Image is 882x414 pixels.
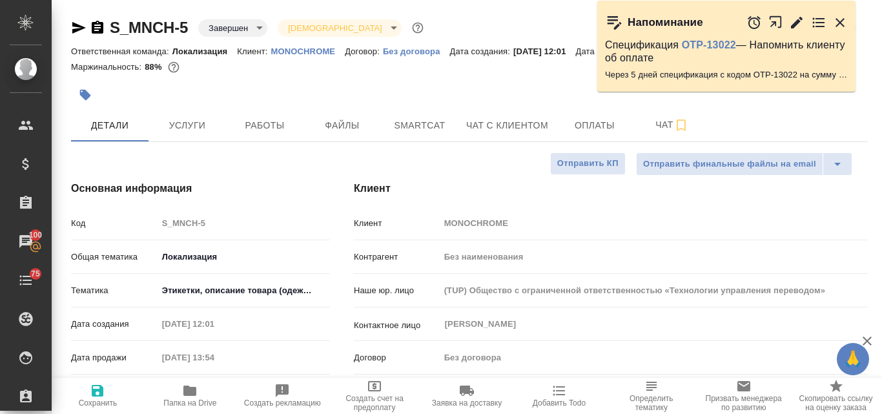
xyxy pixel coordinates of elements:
p: Клиент [354,217,440,230]
p: Контрагент [354,251,440,264]
input: Пустое поле [158,348,271,367]
svg: Подписаться [673,118,689,133]
span: Создать рекламацию [244,398,321,408]
input: Пустое поле [440,247,868,266]
p: 88% [145,62,165,72]
input: Пустое поле [440,214,868,233]
p: Тематика [71,284,158,297]
span: Отправить КП [557,156,619,171]
button: Открыть в новой вкладке [768,8,783,36]
p: Локализация [172,47,238,56]
span: Заявка на доставку [432,398,502,408]
button: 51.90 RUB; [165,59,182,76]
span: 75 [23,267,48,280]
button: Завершен [205,23,252,34]
button: 🙏 [837,343,869,375]
input: Пустое поле [440,348,868,367]
button: [DEMOGRAPHIC_DATA] [284,23,385,34]
a: OTP-13022 [682,39,736,50]
div: Этикетки, описание товара (одежда, обувь, аксессуары) [158,280,331,302]
button: Скопировать ссылку [90,20,105,36]
span: Создать счет на предоплату [336,394,413,412]
p: Контактное лицо [354,319,440,332]
button: Сохранить [52,378,144,414]
a: 100 [3,225,48,258]
span: Сохранить [79,398,118,408]
p: Спецификация — Напомнить клиенту об оплате [605,39,848,65]
span: Работы [234,118,296,134]
button: Заявка на доставку [421,378,513,414]
button: Редактировать [789,15,805,30]
input: Пустое поле [158,315,271,333]
button: Скопировать ссылку на оценку заказа [790,378,882,414]
button: Скопировать ссылку для ЯМессенджера [71,20,87,36]
button: Отправить КП [550,152,626,175]
button: Папка на Drive [144,378,236,414]
button: Создать рекламацию [236,378,329,414]
p: Наше юр. лицо [354,284,440,297]
button: Перейти в todo [811,15,826,30]
span: Чат с клиентом [466,118,548,134]
span: 🙏 [842,346,864,373]
p: Договор [354,351,440,364]
p: Маржинальность: [71,62,145,72]
div: Завершен [198,19,267,37]
input: Пустое поле [440,281,868,300]
p: Дата сдачи: [576,47,626,56]
p: Через 5 дней спецификация с кодом OTP-13022 на сумму 3288 RUB будет просрочена [605,68,848,81]
p: [DATE] 12:01 [513,47,576,56]
span: Smartcat [389,118,451,134]
h4: Клиент [354,181,868,196]
a: Без договора [383,45,450,56]
p: Напоминание [628,16,703,29]
p: Ответственная команда: [71,47,172,56]
p: Код [71,217,158,230]
a: 75 [3,264,48,296]
span: Папка на Drive [163,398,216,408]
p: Дата продажи [71,351,158,364]
p: Без договора [383,47,450,56]
button: Отложить [746,15,762,30]
button: Призвать менеджера по развитию [697,378,790,414]
p: Клиент: [237,47,271,56]
button: Определить тематику [605,378,697,414]
span: Услуги [156,118,218,134]
button: Добавить тэг [71,81,99,109]
button: Доп статусы указывают на важность/срочность заказа [409,19,426,36]
span: Скопировать ссылку на оценку заказа [797,394,874,412]
span: Отправить финальные файлы на email [643,157,816,172]
span: Определить тематику [613,394,690,412]
span: Оплаты [564,118,626,134]
button: Добавить Todo [513,378,605,414]
span: Чат [641,117,703,133]
span: Файлы [311,118,373,134]
span: Детали [79,118,141,134]
button: Закрыть [832,15,848,30]
a: S_MNCH-5 [110,19,188,36]
p: Общая тематика [71,251,158,264]
div: Завершен [278,19,401,37]
span: Призвать менеджера по развитию [705,394,782,412]
a: MONOCHROME [271,45,345,56]
button: Отправить финальные файлы на email [636,152,823,176]
p: Договор: [345,47,383,56]
span: Добавить Todo [533,398,586,408]
button: Создать счет на предоплату [329,378,421,414]
p: MONOCHROME [271,47,345,56]
div: split button [636,152,852,176]
p: Дата создания [71,318,158,331]
input: Пустое поле [158,214,331,233]
span: 100 [21,229,50,242]
h4: Основная информация [71,181,302,196]
div: Локализация [158,246,331,268]
p: Дата создания: [450,47,513,56]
